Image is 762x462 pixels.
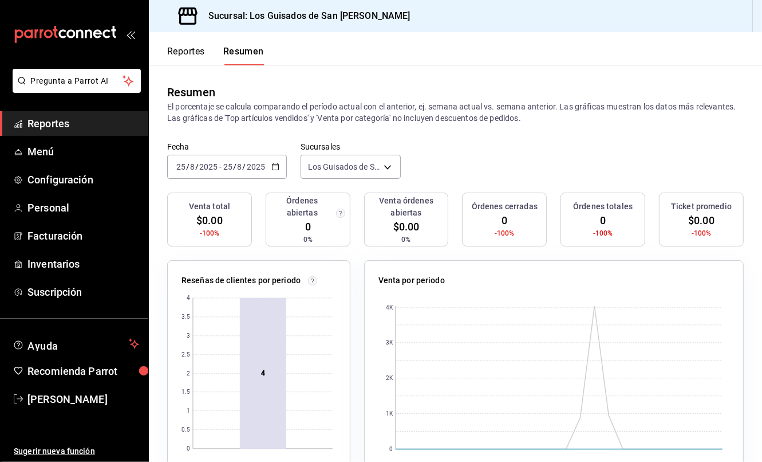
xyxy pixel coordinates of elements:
[495,228,515,238] span: -100%
[27,228,139,244] span: Facturación
[301,143,401,151] label: Sucursales
[187,295,190,302] text: 4
[196,213,223,228] span: $0.00
[393,219,420,234] span: $0.00
[389,447,393,453] text: 0
[189,162,195,171] input: --
[502,213,507,228] span: 0
[187,333,190,339] text: 3
[243,162,246,171] span: /
[27,337,124,351] span: Ayuda
[472,201,538,213] h3: Órdenes cerradas
[167,101,744,124] p: El porcentaje se calcula comparando el período actual con el anterior, ej. semana actual vs. sema...
[271,195,334,219] h3: Órdenes abiertas
[27,172,139,187] span: Configuración
[305,219,311,234] span: 0
[167,84,215,101] div: Resumen
[199,162,218,171] input: ----
[303,234,313,245] span: 0%
[385,305,393,311] text: 4K
[181,352,190,358] text: 2.5
[600,213,606,228] span: 0
[181,389,190,396] text: 1.5
[167,46,205,65] button: Reportes
[167,143,287,151] label: Fecha
[27,284,139,300] span: Suscripción
[246,162,266,171] input: ----
[167,46,264,65] div: navigation tabs
[13,69,141,93] button: Pregunta a Parrot AI
[27,200,139,216] span: Personal
[181,275,301,287] p: Reseñas de clientes por periodo
[27,391,139,407] span: [PERSON_NAME]
[187,371,190,377] text: 2
[31,75,123,87] span: Pregunta a Parrot AI
[385,340,393,346] text: 3K
[187,408,190,414] text: 1
[27,363,139,379] span: Recomienda Parrot
[692,228,712,238] span: -100%
[27,144,139,159] span: Menú
[223,46,264,65] button: Resumen
[195,162,199,171] span: /
[181,427,190,433] text: 0.5
[199,9,410,23] h3: Sucursal: Los Guisados de San [PERSON_NAME]
[200,228,220,238] span: -100%
[385,411,393,417] text: 1K
[401,234,410,245] span: 0%
[181,314,190,320] text: 3.5
[385,375,393,382] text: 2K
[186,162,189,171] span: /
[378,275,445,287] p: Venta por periodo
[593,228,613,238] span: -100%
[14,445,139,457] span: Sugerir nueva función
[308,161,380,173] span: Los Guisados de San [PERSON_NAME]
[671,201,732,213] h3: Ticket promedio
[688,213,714,228] span: $0.00
[27,256,139,272] span: Inventarios
[369,195,444,219] h3: Venta órdenes abiertas
[237,162,243,171] input: --
[187,446,190,452] text: 0
[126,30,135,39] button: open_drawer_menu
[8,83,141,95] a: Pregunta a Parrot AI
[233,162,236,171] span: /
[223,162,233,171] input: --
[176,162,186,171] input: --
[573,201,633,213] h3: Órdenes totales
[219,162,222,171] span: -
[189,201,230,213] h3: Venta total
[27,116,139,131] span: Reportes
